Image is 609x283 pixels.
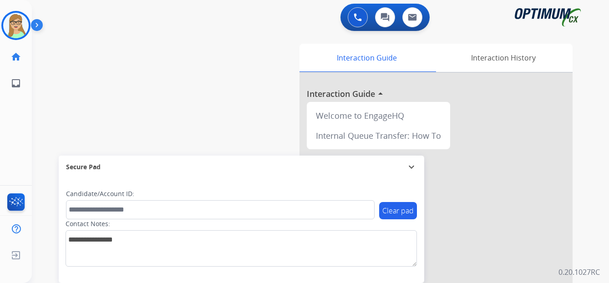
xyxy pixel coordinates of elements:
mat-icon: home [10,51,21,62]
div: Welcome to EngageHQ [310,106,447,126]
mat-icon: inbox [10,78,21,89]
label: Contact Notes: [66,219,110,228]
div: Internal Queue Transfer: How To [310,126,447,146]
span: Secure Pad [66,162,101,172]
button: Clear pad [379,202,417,219]
mat-icon: expand_more [406,162,417,172]
div: Interaction History [434,44,573,72]
div: Interaction Guide [299,44,434,72]
p: 0.20.1027RC [558,267,600,278]
label: Candidate/Account ID: [66,189,134,198]
img: avatar [3,13,29,38]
